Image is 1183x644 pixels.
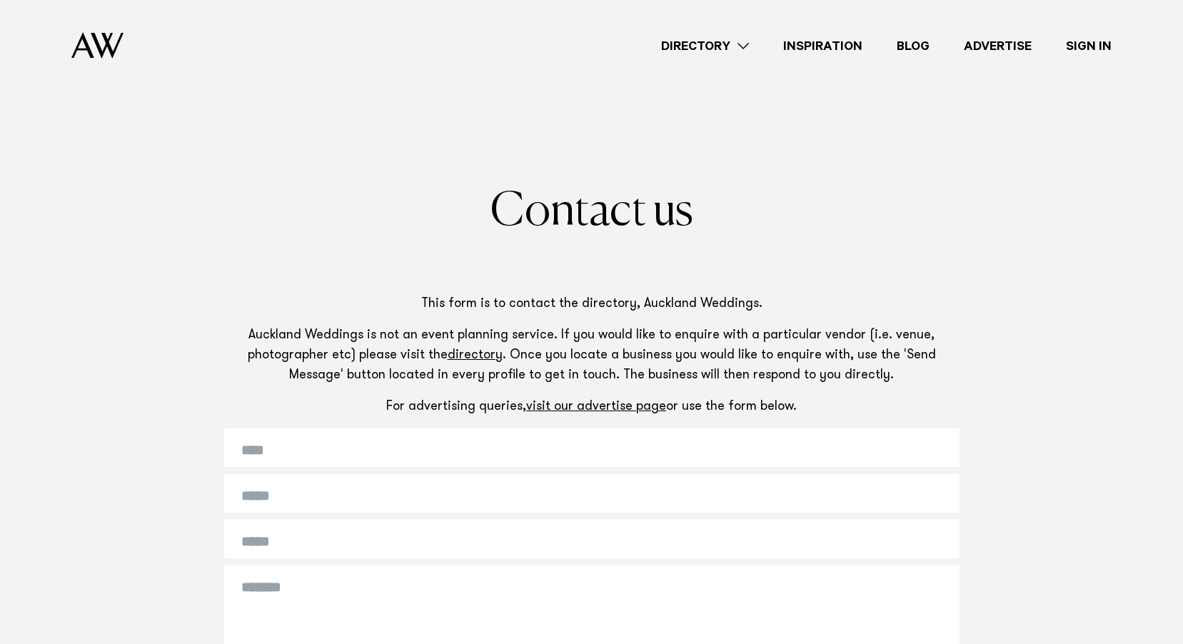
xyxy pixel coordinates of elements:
p: For advertising queries, or use the form below. [224,398,960,418]
h1: Contact us [224,186,960,238]
a: visit our advertise page [526,401,666,413]
a: Sign In [1049,36,1129,56]
a: Advertise [947,36,1049,56]
a: Blog [880,36,947,56]
a: directory [448,349,503,362]
p: This form is to contact the directory, Auckland Weddings. [224,295,960,315]
img: Auckland Weddings Logo [71,32,124,59]
a: Inspiration [766,36,880,56]
a: Directory [644,36,766,56]
p: Auckland Weddings is not an event planning service. If you would like to enquire with a particula... [224,326,960,386]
